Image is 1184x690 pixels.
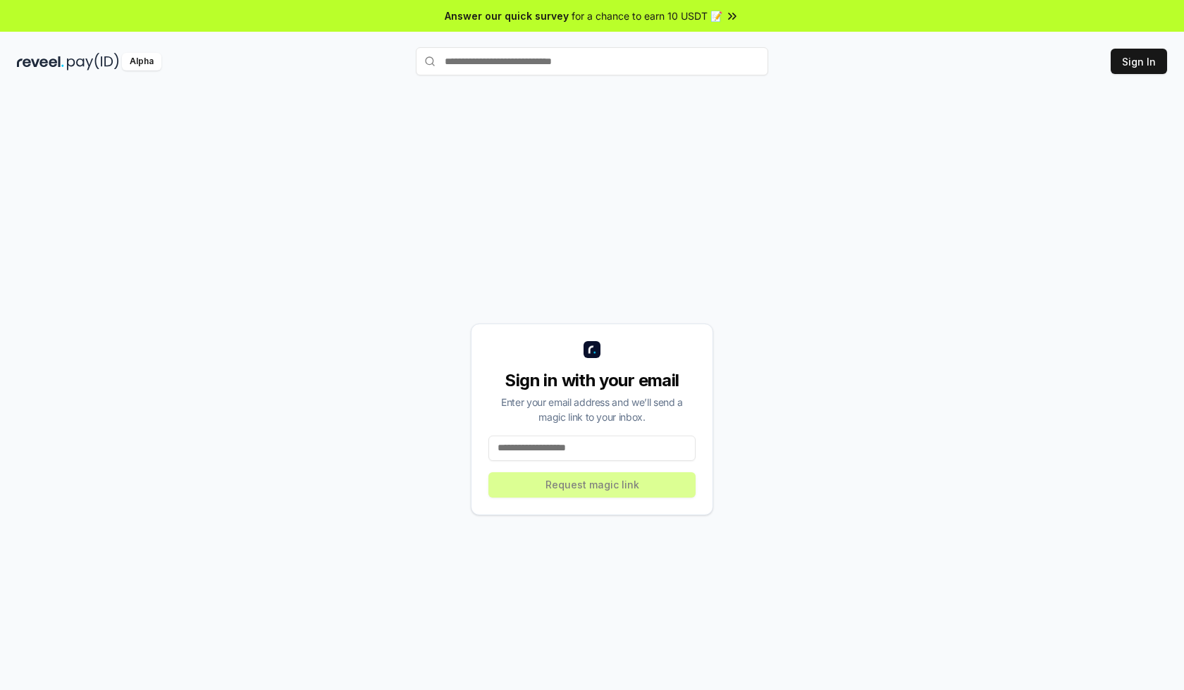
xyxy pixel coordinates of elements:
[572,8,722,23] span: for a chance to earn 10 USDT 📝
[122,53,161,70] div: Alpha
[488,369,696,392] div: Sign in with your email
[17,53,64,70] img: reveel_dark
[488,395,696,424] div: Enter your email address and we’ll send a magic link to your inbox.
[67,53,119,70] img: pay_id
[445,8,569,23] span: Answer our quick survey
[1111,49,1167,74] button: Sign In
[584,341,600,358] img: logo_small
